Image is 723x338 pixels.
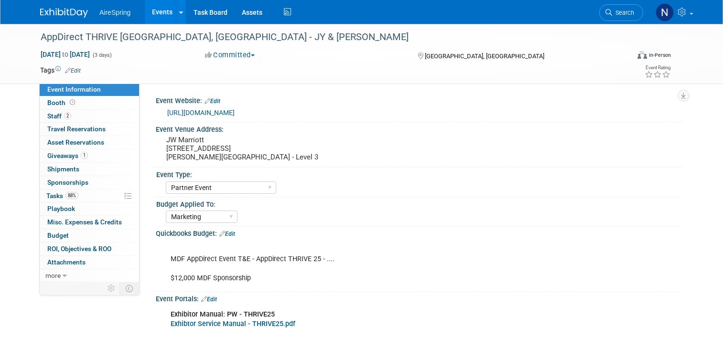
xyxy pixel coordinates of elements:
div: Quickbooks Budget: [156,226,683,239]
div: In-Person [648,52,671,59]
div: AppDirect THRIVE [GEOGRAPHIC_DATA], [GEOGRAPHIC_DATA] - JY & [PERSON_NAME] [37,29,617,46]
span: Booth not reserved yet [68,99,77,106]
span: Booth [47,99,77,106]
a: Attachments [40,256,139,269]
span: 88% [65,192,78,199]
img: Natalie Pyron [656,3,674,21]
span: Search [612,9,634,16]
a: [URL][DOMAIN_NAME] [167,109,235,116]
span: (3 days) [92,52,112,58]
a: Exhibtor Service Manual - THRIVE25.pdf [171,320,295,328]
a: Staff2 [40,110,139,123]
a: Shipments [40,163,139,176]
span: Asset Reservations [47,138,104,146]
a: Travel Reservations [40,123,139,136]
span: Event Information [47,85,101,93]
span: Sponsorships [47,179,88,186]
div: Event Rating [645,65,670,70]
span: to [61,51,70,58]
pre: JW Marriott [STREET_ADDRESS] [PERSON_NAME][GEOGRAPHIC_DATA] - Level 3 [166,136,365,161]
span: more [45,272,61,279]
div: Event Format [578,50,671,64]
div: Event Portals: [156,292,683,304]
button: Committed [202,50,259,60]
span: [DATE] [DATE] [40,50,90,59]
a: Booth [40,96,139,109]
td: Tags [40,65,81,75]
td: Personalize Event Tab Strip [103,282,120,295]
a: Tasks88% [40,190,139,202]
span: Staff [47,112,71,120]
a: Edit [65,67,81,74]
a: Asset Reservations [40,136,139,149]
div: Event Website: [156,94,683,106]
span: Misc. Expenses & Credits [47,218,122,226]
a: Sponsorships [40,176,139,189]
a: Event Information [40,83,139,96]
img: ExhibitDay [40,8,88,18]
span: AireSpring [99,9,130,16]
div: Event Type: [156,168,679,180]
a: Giveaways1 [40,149,139,162]
a: Playbook [40,202,139,215]
td: Toggle Event Tabs [120,282,140,295]
span: Tasks [46,192,78,200]
a: ROI, Objectives & ROO [40,243,139,255]
span: Travel Reservations [47,125,106,133]
span: Attachments [47,258,86,266]
div: Budget Applied To: [156,197,679,209]
span: Budget [47,232,69,239]
span: [GEOGRAPHIC_DATA], [GEOGRAPHIC_DATA] [425,53,544,60]
a: Search [599,4,643,21]
span: 1 [81,152,88,159]
a: Edit [219,231,235,237]
a: Edit [201,296,217,303]
span: Playbook [47,205,75,212]
a: more [40,269,139,282]
img: Format-Inperson.png [637,51,647,59]
span: Shipments [47,165,79,173]
span: Giveaways [47,152,88,159]
a: Misc. Expenses & Credits [40,216,139,229]
a: Budget [40,229,139,242]
div: MDF AppDirect Event T&E - AppDirect THRIVE 25 - .... $12,000 MDF Sponsorship [164,240,581,288]
div: Event Venue Address: [156,122,683,134]
span: ROI, Objectives & ROO [47,245,111,253]
a: Edit [205,98,220,105]
b: Exhibitor Manual: PW - THRIVE25 [171,310,275,318]
span: 2 [64,112,71,119]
